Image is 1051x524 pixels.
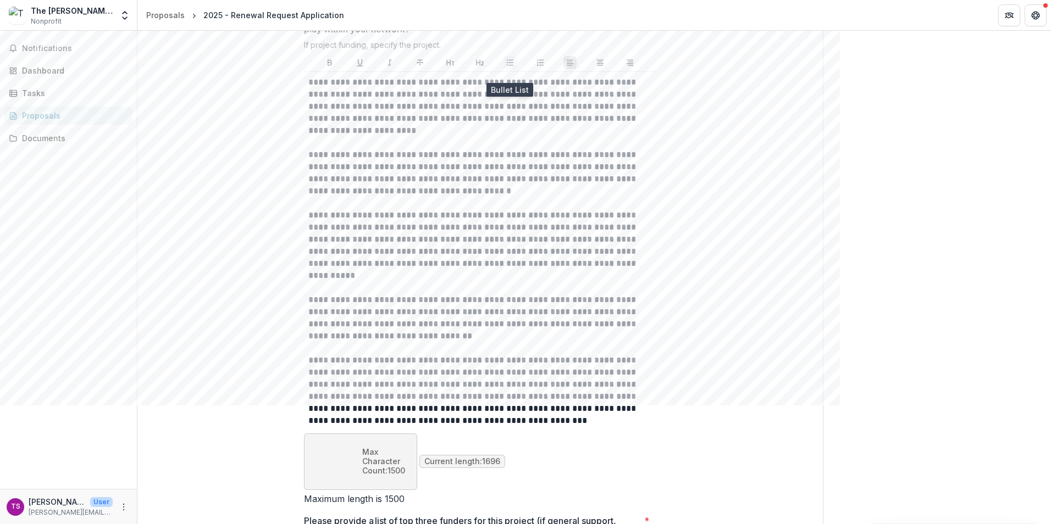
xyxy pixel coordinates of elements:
span: Notifications [22,44,128,53]
div: Dashboard [22,65,124,76]
div: Proposals [146,9,185,21]
button: Italicize [383,56,396,69]
span: Nonprofit [31,16,62,26]
div: Tiffany Slater [11,503,20,510]
div: 2025 - Renewal Request Application [203,9,344,21]
a: Proposals [4,107,132,125]
div: Documents [22,132,124,144]
nav: breadcrumb [142,7,349,23]
button: Get Help [1025,4,1047,26]
div: Proposals [22,110,124,121]
div: If project funding, specify the project. [304,40,656,54]
p: Current length: 1696 [424,457,500,466]
button: More [117,500,130,514]
div: Maximum length is 1500 [304,492,656,505]
button: Ordered List [534,56,547,69]
p: [PERSON_NAME] [29,496,86,508]
button: Partners [998,4,1020,26]
button: Open entity switcher [117,4,132,26]
a: Proposals [142,7,189,23]
a: Dashboard [4,62,132,80]
a: Tasks [4,84,132,102]
button: Align Right [623,56,637,69]
p: Max Character Count: 1500 [362,448,412,475]
button: Strike [413,56,427,69]
div: The [PERSON_NAME] Legacy Project Inc [31,5,113,16]
img: The Chisholm Legacy Project Inc [9,7,26,24]
a: Documents [4,129,132,147]
button: Bold [323,56,336,69]
p: User [90,497,113,507]
div: Tasks [22,87,124,99]
button: Heading 1 [444,56,457,69]
button: Align Left [563,56,577,69]
p: [PERSON_NAME][EMAIL_ADDRESS][DOMAIN_NAME] [29,508,113,517]
button: Notifications [4,40,132,57]
button: Align Center [594,56,607,69]
button: Bullet List [504,56,517,69]
button: Heading 2 [473,56,486,69]
button: Underline [353,56,367,69]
